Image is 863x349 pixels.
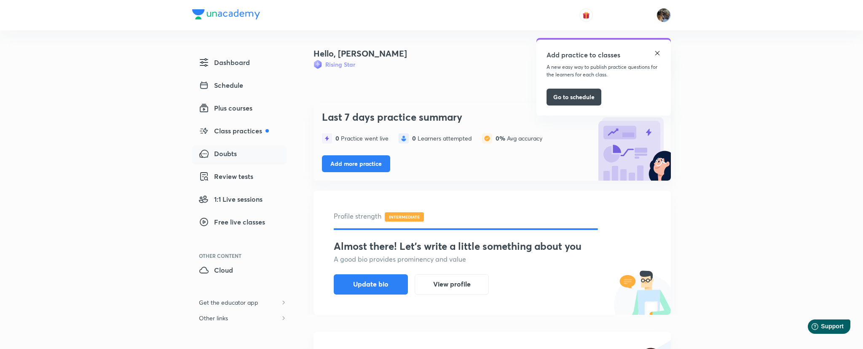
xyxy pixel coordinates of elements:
[199,103,252,113] span: Plus courses
[322,111,591,123] h3: Last 7 days practice summary
[192,168,287,187] a: Review tests
[547,63,661,78] p: A new easy way to publish practice questions for the learners for each class.
[192,100,287,119] a: Plus courses
[335,134,341,142] span: 0
[399,133,409,143] img: statistics
[547,89,601,106] button: Go to schedule
[582,11,590,19] img: avatar
[595,105,671,181] img: bg
[199,149,237,159] span: Doubts
[192,310,235,326] h6: Other links
[496,134,507,142] span: 0%
[788,316,854,340] iframe: Help widget launcher
[412,135,472,142] div: Learners attempted
[657,8,671,22] img: Chayan Mehta
[192,191,287,210] a: 1:1 Live sessions
[314,60,322,69] img: Badge
[199,194,263,204] span: 1:1 Live sessions
[192,214,287,233] a: Free live classes
[334,254,651,264] h5: A good bio provides prominency and value
[385,212,424,222] span: INTERMEDIATE
[192,122,287,142] a: Class practices
[415,274,489,295] button: View profile
[199,80,243,90] span: Schedule
[192,77,287,96] a: Schedule
[199,126,269,136] span: Class practices
[322,155,390,172] button: Add more practice
[335,135,389,142] div: Practice went live
[192,9,260,19] img: Company Logo
[192,295,265,310] h6: Get the educator app
[199,57,250,68] span: Dashboard
[547,50,620,60] h5: Add practice to classes
[199,253,287,258] div: Other Content
[579,8,593,22] button: avatar
[334,274,408,295] button: Update bio
[322,133,332,143] img: statistics
[199,217,265,227] span: Free live classes
[199,171,253,181] span: Review tests
[192,54,287,73] a: Dashboard
[325,60,355,69] h6: Rising Star
[412,134,418,142] span: 0
[334,211,651,222] h5: Profile strength
[654,50,661,57] img: close
[192,9,260,22] a: Company Logo
[199,265,233,275] span: Cloud
[334,240,651,252] h3: Almost there! Let's write a little something about you
[496,135,542,142] div: Avg accuracy
[192,145,287,165] a: Doubts
[482,133,492,143] img: statistics
[192,262,287,281] a: Cloud
[314,47,407,60] h4: Hello, [PERSON_NAME]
